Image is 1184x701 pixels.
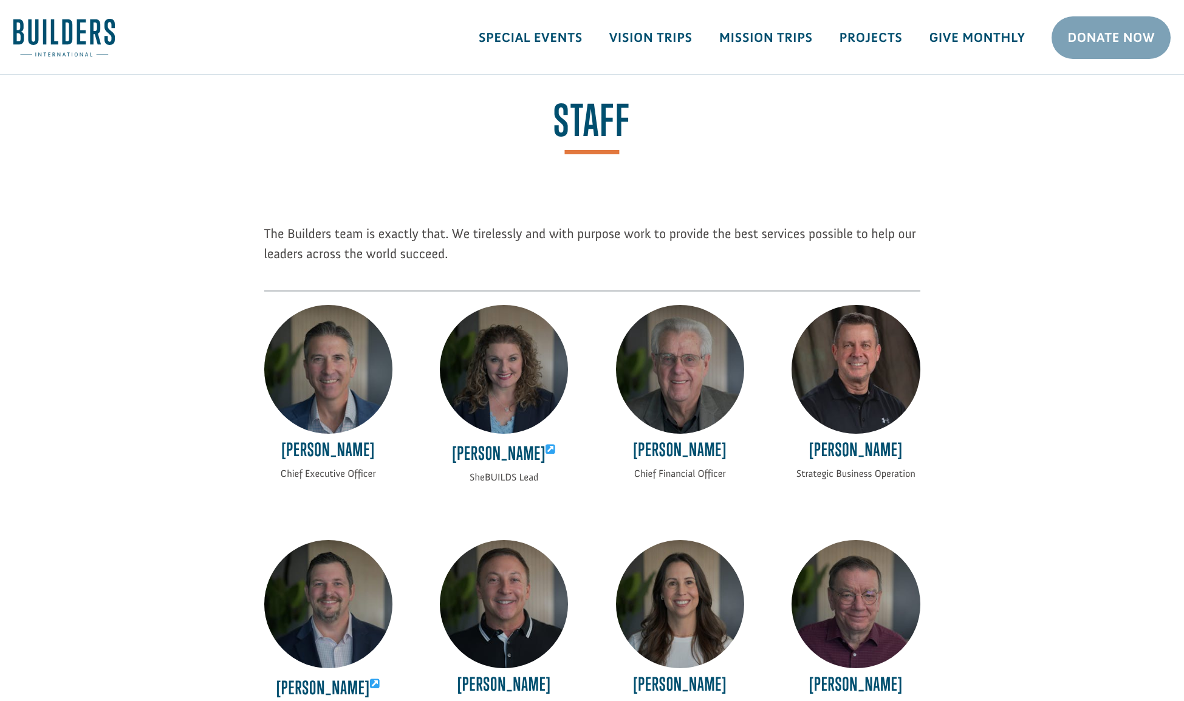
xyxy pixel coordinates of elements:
p: The Builders team is exactly that. We tirelessly and with purpose work to provide the best servic... [264,224,920,277]
h4: [PERSON_NAME] [440,674,568,701]
p: Chief Executive Officer [264,467,392,482]
img: Joe Gies [792,305,920,433]
h4: [PERSON_NAME] [616,674,744,701]
a: Donate Now [1052,16,1171,59]
h4: [PERSON_NAME] [792,674,920,701]
a: Vision Trips [596,20,706,55]
p: SheBUILDS Lead [440,470,568,485]
p: Strategic Business Operation [792,467,920,482]
p: Chief Financial Officer [616,467,744,482]
img: Dr. Peter A. Joudry [792,540,920,668]
img: Builders International [13,19,115,56]
h4: [PERSON_NAME] [440,439,568,470]
img: Scott Warren [440,540,568,668]
img: Ryan Moore [264,305,392,433]
img: Laci Moore [440,305,568,433]
a: Special Events [465,20,596,55]
img: Liz Turner [616,540,744,668]
img: Jeremy Godwin [264,540,392,668]
a: Mission Trips [706,20,826,55]
h4: [PERSON_NAME] [616,439,744,467]
img: Larry Russell [616,305,744,433]
h4: [PERSON_NAME] [264,439,392,467]
h4: [PERSON_NAME] [792,439,920,467]
a: Give Monthly [915,20,1038,55]
span: Staff [553,99,631,154]
a: Projects [826,20,916,55]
